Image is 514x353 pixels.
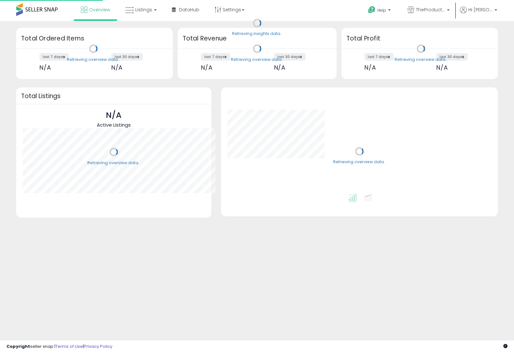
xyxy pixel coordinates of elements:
[89,6,110,13] span: Overview
[333,159,386,165] div: Retrieving overview data..
[468,6,493,13] span: Hi [PERSON_NAME]
[460,6,497,21] a: Hi [PERSON_NAME]
[179,6,199,13] span: DataHub
[416,6,445,13] span: TheProductHaven
[395,57,447,63] div: Retrieving overview data..
[87,160,140,166] div: Retrieving overview data..
[377,7,386,13] span: Help
[368,6,376,14] i: Get Help
[363,1,397,21] a: Help
[231,57,284,63] div: Retrieving overview data..
[67,57,120,63] div: Retrieving overview data..
[135,6,152,13] span: Listings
